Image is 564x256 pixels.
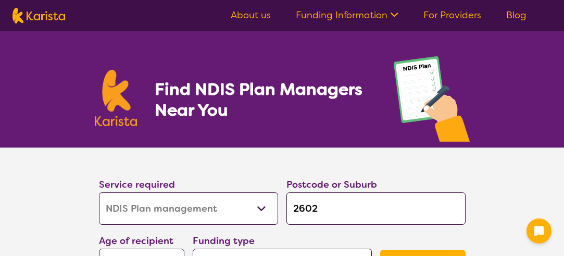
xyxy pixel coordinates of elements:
[155,79,372,120] h1: Find NDIS Plan Managers Near You
[95,70,137,126] img: Karista logo
[12,8,65,23] img: Karista logo
[99,178,175,191] label: Service required
[394,56,470,148] img: plan-management
[423,9,481,21] a: For Providers
[506,9,527,21] a: Blog
[231,9,271,21] a: About us
[296,9,398,21] a: Funding Information
[193,235,255,247] label: Funding type
[286,178,377,191] label: Postcode or Suburb
[286,192,466,225] input: Type
[99,235,173,247] label: Age of recipient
